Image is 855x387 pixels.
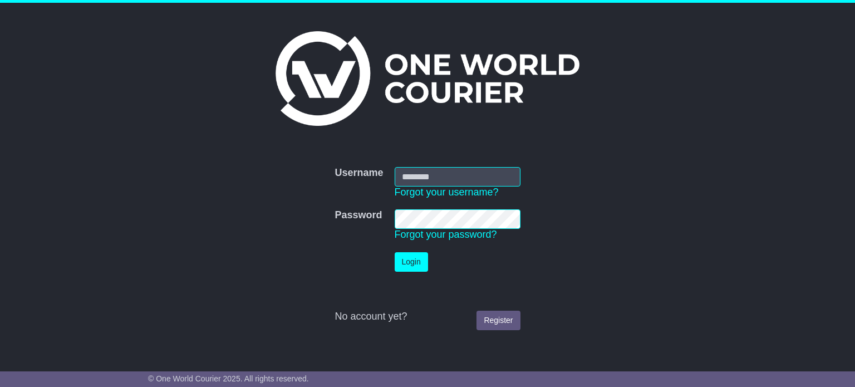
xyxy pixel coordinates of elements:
[335,209,382,222] label: Password
[395,252,428,272] button: Login
[476,311,520,330] a: Register
[335,311,520,323] div: No account yet?
[148,374,309,383] span: © One World Courier 2025. All rights reserved.
[276,31,579,126] img: One World
[395,187,499,198] a: Forgot your username?
[395,229,497,240] a: Forgot your password?
[335,167,383,179] label: Username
